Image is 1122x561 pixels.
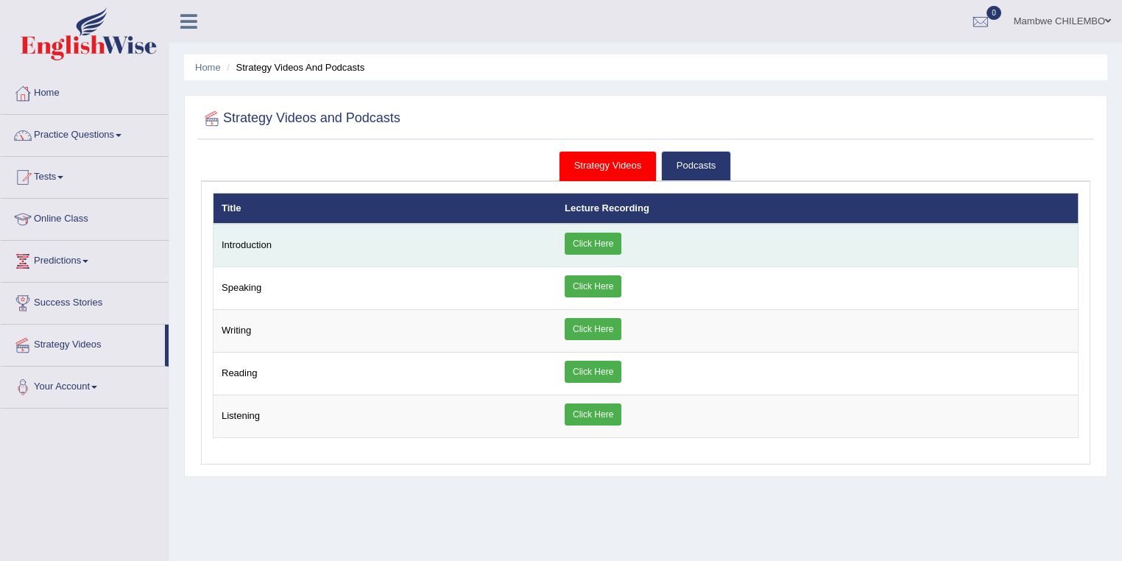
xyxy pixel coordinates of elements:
td: Listening [214,395,557,438]
a: Strategy Videos [1,325,165,361]
a: Predictions [1,241,169,278]
a: Home [195,62,221,73]
a: Strategy Videos [559,151,657,181]
a: Online Class [1,199,169,236]
a: Home [1,73,169,110]
a: Click Here [565,233,621,255]
h2: Strategy Videos and Podcasts [201,107,401,130]
td: Reading [214,353,557,395]
a: Click Here [565,403,621,426]
td: Speaking [214,267,557,310]
a: Click Here [565,275,621,297]
a: Success Stories [1,283,169,320]
a: Click Here [565,318,621,340]
th: Lecture Recording [557,193,1079,224]
a: Click Here [565,361,621,383]
a: Practice Questions [1,115,169,152]
li: Strategy Videos and Podcasts [223,60,364,74]
a: Podcasts [661,151,731,181]
a: Your Account [1,367,169,403]
td: Writing [214,310,557,353]
span: 0 [987,6,1001,20]
td: Introduction [214,224,557,267]
th: Title [214,193,557,224]
a: Tests [1,157,169,194]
